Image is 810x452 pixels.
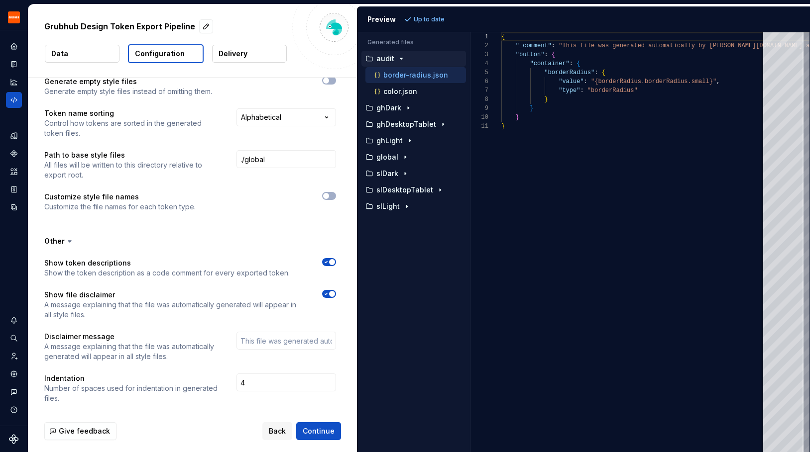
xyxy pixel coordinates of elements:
[584,78,587,85] span: :
[6,384,22,400] button: Contact support
[376,55,394,63] p: audit
[6,164,22,180] a: Assets
[51,49,68,59] p: Data
[236,332,336,350] input: This file was generated automatically by Supernova.io and should not be changed manually. To modi...
[44,77,212,87] p: Generate empty style files
[6,74,22,90] a: Analytics
[6,348,22,364] div: Invite team
[545,69,595,76] span: "borderRadius"
[44,150,219,160] p: Path to base style files
[602,69,605,76] span: {
[44,118,219,138] p: Control how tokens are sorted in the generated token files.
[128,44,204,63] button: Configuration
[6,199,22,215] a: Data sources
[6,38,22,54] a: Home
[303,426,335,436] span: Continue
[361,119,466,130] button: ghDesktopTablet
[587,87,638,94] span: "borderRadius"
[577,60,580,67] span: {
[44,290,304,300] p: Show file disclaimer
[44,300,304,320] p: A message explaining that the file was automatically generated will appear in all style files.
[361,135,466,146] button: ghLight
[376,137,403,145] p: ghLight
[44,258,290,268] p: Show token descriptions
[44,192,196,202] p: Customize style file names
[470,77,488,86] div: 6
[6,56,22,72] a: Documentation
[559,42,756,49] span: "This file was generated automatically by [PERSON_NAME]
[530,105,534,112] span: }
[545,51,548,58] span: :
[6,330,22,346] button: Search ⌘K
[361,168,466,179] button: slDark
[44,332,219,342] p: Disclaimer message
[44,160,219,180] p: All files will be written to this directory relative to export root.
[365,70,466,81] button: border-radius.json
[9,434,19,444] a: Supernova Logo
[6,128,22,144] a: Design tokens
[262,422,292,440] button: Back
[236,373,336,391] input: 2
[516,51,545,58] span: "button"
[376,120,436,128] p: ghDesktopTablet
[296,422,341,440] button: Continue
[6,146,22,162] a: Components
[470,86,488,95] div: 7
[552,42,555,49] span: :
[44,108,219,118] p: Token name sorting
[365,86,466,97] button: color.json
[8,11,20,23] img: 4e8d6f31-f5cf-47b4-89aa-e4dec1dc0822.png
[6,366,22,382] a: Settings
[367,14,396,24] div: Preview
[44,202,196,212] p: Customize the file names for each token type.
[501,33,505,40] span: {
[470,68,488,77] div: 5
[59,426,110,436] span: Give feedback
[6,181,22,197] a: Storybook stories
[470,59,488,68] div: 4
[44,373,219,383] p: Indentation
[376,104,401,112] p: ghDark
[570,60,573,67] span: :
[470,122,488,131] div: 11
[559,87,580,94] span: "type"
[212,45,287,63] button: Delivery
[135,49,185,59] p: Configuration
[376,170,398,178] p: slDark
[44,20,195,32] p: Grubhub Design Token Export Pipeline
[6,92,22,108] div: Code automation
[44,422,116,440] button: Give feedback
[545,96,548,103] span: }
[383,71,448,79] p: border-radius.json
[45,45,119,63] button: Data
[44,87,212,96] p: Generate empty style files instead of omitting them.
[580,87,584,94] span: :
[530,60,570,67] span: "container"
[376,202,400,210] p: slLight
[552,51,555,58] span: {
[44,268,290,278] p: Show the token description as a code comment for every exported token.
[361,184,466,195] button: slDesktopTablet
[470,32,488,41] div: 1
[470,41,488,50] div: 2
[516,42,552,49] span: "_comment"
[591,78,716,85] span: "{borderRadius.borderRadius.small}"
[6,312,22,328] button: Notifications
[595,69,598,76] span: :
[361,102,466,113] button: ghDark
[376,186,433,194] p: slDesktopTablet
[219,49,247,59] p: Delivery
[269,426,286,436] span: Back
[44,342,219,362] p: A message explaining that the file was automatically generated will appear in all style files.
[470,50,488,59] div: 3
[361,53,466,64] button: audit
